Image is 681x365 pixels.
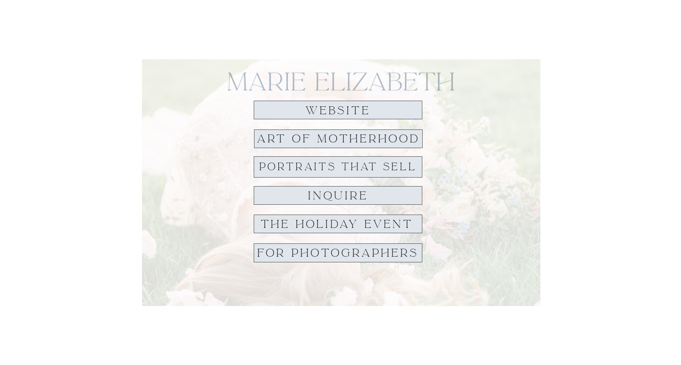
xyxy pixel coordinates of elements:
[254,218,420,230] a: THE HOLIDAY EVENT
[254,161,422,173] a: PORTRAITS THAT SELL
[304,190,373,201] a: inquire
[256,247,420,259] a: For Photographers
[257,133,420,145] a: Art of Motherhood
[300,105,376,117] a: website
